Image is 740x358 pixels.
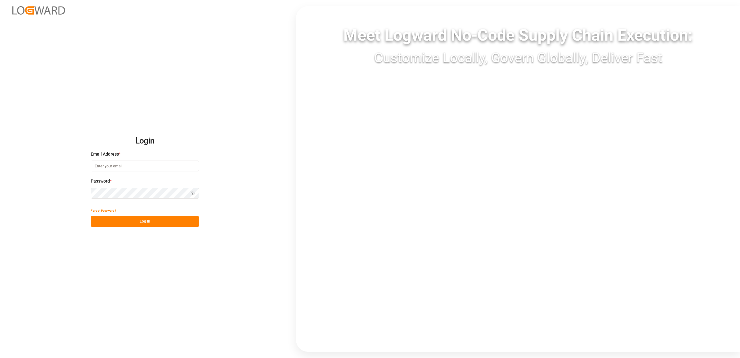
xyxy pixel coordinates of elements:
h2: Login [91,131,199,151]
div: Customize Locally, Govern Globally, Deliver Fast [296,47,740,68]
div: Meet Logward No-Code Supply Chain Execution: [296,23,740,47]
button: Log In [91,216,199,227]
span: Password [91,178,110,184]
span: Email Address [91,151,119,157]
input: Enter your email [91,161,199,171]
button: Forgot Password? [91,205,116,216]
img: Logward_new_orange.png [12,6,65,15]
